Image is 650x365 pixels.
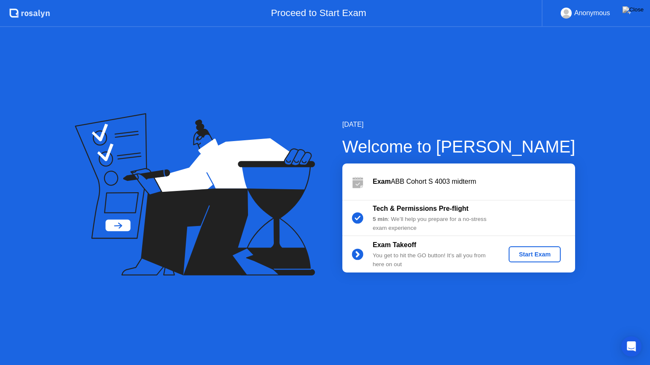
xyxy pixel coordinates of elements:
div: Start Exam [512,251,557,258]
b: Exam [373,178,391,185]
div: You get to hit the GO button! It’s all you from here on out [373,251,495,269]
div: ABB Cohort S 4003 midterm [373,177,575,187]
b: Exam Takeoff [373,241,416,248]
img: Close [622,6,644,13]
div: : We’ll help you prepare for a no-stress exam experience [373,215,495,232]
button: Start Exam [509,246,561,262]
div: Open Intercom Messenger [621,336,642,357]
b: 5 min [373,216,388,222]
div: Anonymous [574,8,610,19]
div: [DATE] [342,120,576,130]
div: Welcome to [PERSON_NAME] [342,134,576,159]
b: Tech & Permissions Pre-flight [373,205,468,212]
